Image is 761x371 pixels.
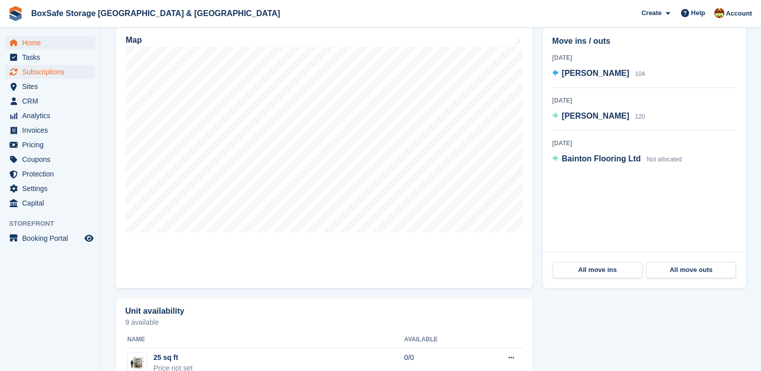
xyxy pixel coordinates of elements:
a: Bainton Flooring Ltd Not allocated [552,153,682,166]
a: menu [5,65,95,79]
a: menu [5,50,95,64]
img: stora-icon-8386f47178a22dfd0bd8f6a31ec36ba5ce8667c1dd55bd0f319d3a0aa187defe.svg [8,6,23,21]
img: 25.jpg [128,355,147,370]
span: [PERSON_NAME] [562,69,629,77]
a: menu [5,123,95,137]
span: Not allocated [646,156,682,163]
a: Map [116,27,533,288]
span: Help [691,8,705,18]
span: Tasks [22,50,82,64]
span: Settings [22,181,82,196]
div: [DATE] [552,139,736,148]
a: menu [5,94,95,108]
div: 25 sq ft [153,352,193,363]
span: Pricing [22,138,82,152]
h2: Unit availability [125,307,184,316]
div: [DATE] [552,53,736,62]
a: menu [5,231,95,245]
a: menu [5,196,95,210]
th: Name [125,332,404,348]
span: Account [726,9,752,19]
img: Kim [714,8,724,18]
span: Capital [22,196,82,210]
span: Analytics [22,109,82,123]
p: 9 available [125,319,523,326]
span: Booking Portal [22,231,82,245]
span: Protection [22,167,82,181]
span: Create [641,8,661,18]
h2: Move ins / outs [552,35,736,47]
a: menu [5,79,95,94]
a: All move outs [646,262,736,278]
span: Home [22,36,82,50]
a: BoxSafe Storage [GEOGRAPHIC_DATA] & [GEOGRAPHIC_DATA] [27,5,284,22]
a: menu [5,36,95,50]
div: [DATE] [552,96,736,105]
th: Available [404,332,477,348]
a: All move ins [553,262,642,278]
a: menu [5,167,95,181]
span: Subscriptions [22,65,82,79]
a: menu [5,138,95,152]
a: menu [5,152,95,166]
span: [PERSON_NAME] [562,112,629,120]
a: [PERSON_NAME] 120 [552,110,645,123]
span: 104 [635,70,645,77]
span: Invoices [22,123,82,137]
a: Preview store [83,232,95,244]
span: CRM [22,94,82,108]
a: menu [5,181,95,196]
span: Sites [22,79,82,94]
span: Storefront [9,219,100,229]
h2: Map [126,36,142,45]
span: Coupons [22,152,82,166]
a: [PERSON_NAME] 104 [552,67,645,80]
span: 120 [635,113,645,120]
a: menu [5,109,95,123]
span: Bainton Flooring Ltd [562,154,641,163]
